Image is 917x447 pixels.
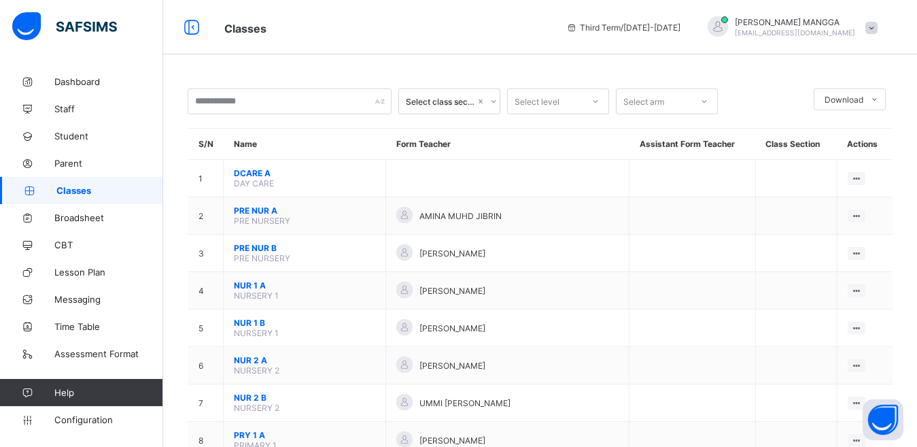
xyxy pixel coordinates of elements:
[419,286,485,296] span: [PERSON_NAME]
[54,294,163,305] span: Messaging
[234,328,279,338] span: NURSERY 1
[629,129,756,160] th: Assistant Form Teacher
[56,185,163,196] span: Classes
[735,17,855,27] span: [PERSON_NAME] MANGGA
[188,347,224,384] td: 6
[234,393,375,403] span: NUR 2 B
[234,178,274,188] span: DAY CARE
[188,197,224,235] td: 2
[623,88,664,114] div: Select arm
[694,16,884,39] div: UMARMANGGA
[54,76,163,87] span: Dashboard
[234,365,279,376] span: NURSERY 2
[419,398,511,408] span: UMMI [PERSON_NAME]
[188,129,224,160] th: S/N
[188,160,224,197] td: 1
[419,435,485,446] span: [PERSON_NAME]
[234,430,375,440] span: PRY 1 A
[234,253,290,263] span: PRE NURSERY
[188,310,224,347] td: 5
[54,212,163,223] span: Broadsheet
[566,22,680,33] span: session/term information
[234,280,375,291] span: NUR 1 A
[54,239,163,250] span: CBT
[419,211,502,221] span: AMINA MUHD JIBRIN
[54,387,162,398] span: Help
[54,103,163,114] span: Staff
[54,414,162,425] span: Configuration
[54,131,163,142] span: Student
[419,323,485,333] span: [PERSON_NAME]
[234,291,279,301] span: NURSERY 1
[234,205,375,216] span: PRE NUR A
[234,355,375,365] span: NUR 2 A
[224,22,266,35] span: Classes
[515,88,559,114] div: Select level
[825,95,863,105] span: Download
[419,361,485,371] span: [PERSON_NAME]
[54,321,163,332] span: Time Table
[386,129,629,160] th: Form Teacher
[863,399,903,440] button: Open asap
[419,248,485,259] span: [PERSON_NAME]
[234,243,375,253] span: PRE NUR B
[234,318,375,328] span: NUR 1 B
[54,348,163,359] span: Assessment Format
[234,216,290,226] span: PRE NURSERY
[234,403,279,413] span: NURSERY 2
[406,97,475,107] div: Select class section
[234,168,375,178] span: DCARE A
[54,267,163,278] span: Lesson Plan
[224,129,386,160] th: Name
[188,235,224,272] td: 3
[735,29,855,37] span: [EMAIL_ADDRESS][DOMAIN_NAME]
[188,272,224,310] td: 4
[837,129,893,160] th: Actions
[12,12,117,41] img: safsims
[54,158,163,169] span: Parent
[188,384,224,422] td: 7
[755,129,837,160] th: Class Section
